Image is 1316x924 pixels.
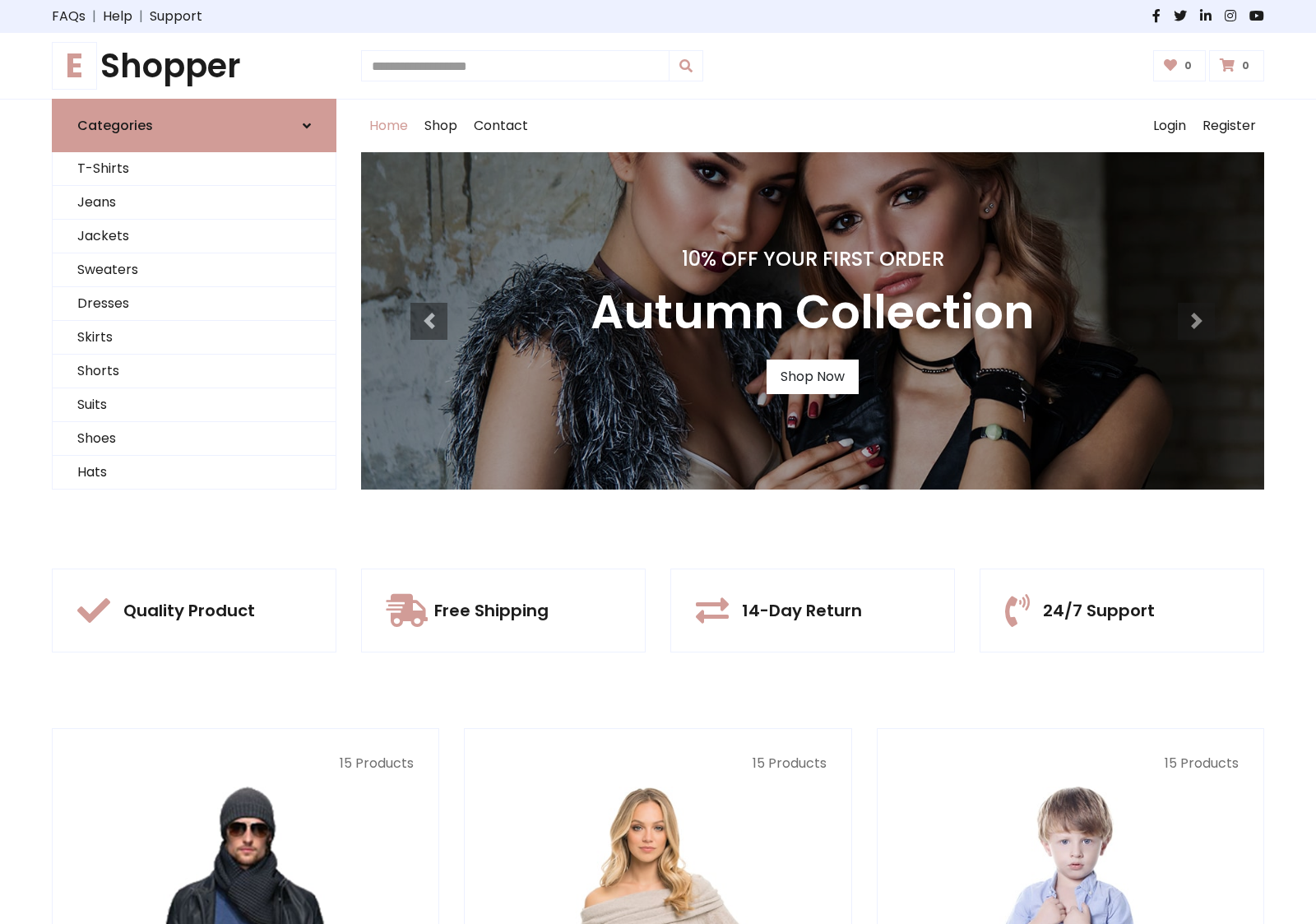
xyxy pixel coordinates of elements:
h6: Categories [77,118,153,133]
a: Hats [53,456,336,490]
h3: Autumn Collection [591,285,1035,340]
h4: 10% Off Your First Order [591,248,1035,272]
a: FAQs [52,7,86,26]
p: 15 Products [77,754,414,773]
span: | [132,7,150,26]
span: 0 [1180,58,1196,73]
a: Contact [466,100,536,152]
span: 0 [1238,58,1253,73]
a: EShopper [52,46,336,86]
span: E [52,42,97,90]
a: Help [103,7,132,26]
a: Login [1145,100,1194,152]
h5: Free Shipping [434,601,549,620]
a: Jeans [53,186,336,220]
a: Sweaters [53,253,336,287]
p: 15 Products [902,754,1239,773]
h1: Shopper [52,46,336,86]
a: Support [150,7,202,26]
p: 15 Products [489,754,826,773]
a: Suits [53,388,336,422]
a: Shop Now [767,360,859,394]
h5: 14-Day Return [742,601,862,620]
a: Dresses [53,287,336,321]
h5: 24/7 Support [1043,601,1155,620]
a: Skirts [53,321,336,355]
a: Home [361,100,416,152]
a: Shorts [53,355,336,388]
a: 0 [1153,50,1207,81]
a: Jackets [53,220,336,253]
a: 0 [1209,50,1264,81]
a: Categories [52,99,336,152]
a: Shoes [53,422,336,456]
h5: Quality Product [123,601,255,620]
a: Register [1194,100,1264,152]
a: Shop [416,100,466,152]
a: T-Shirts [53,152,336,186]
span: | [86,7,103,26]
